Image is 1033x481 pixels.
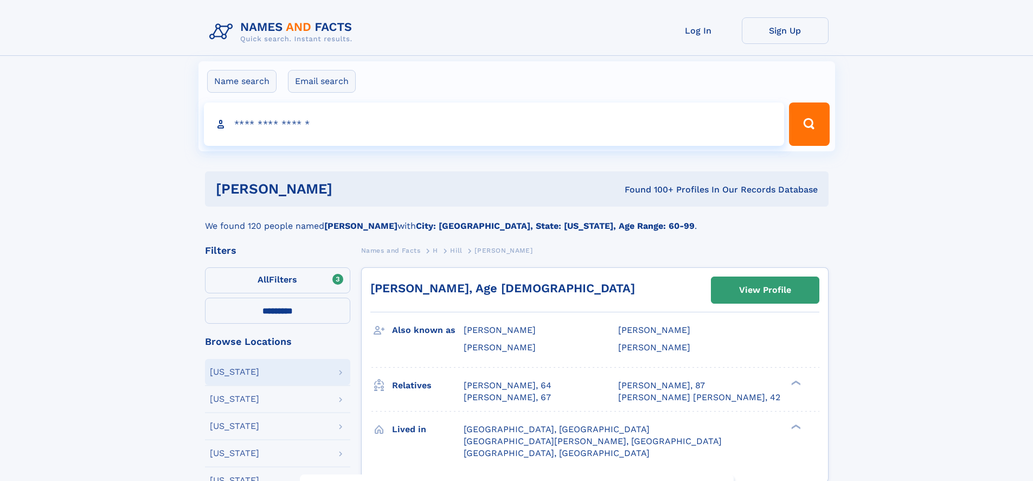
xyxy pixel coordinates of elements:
div: ❯ [788,423,801,430]
a: [PERSON_NAME], 67 [464,392,551,403]
div: Found 100+ Profiles In Our Records Database [478,184,818,196]
label: Email search [288,70,356,93]
a: Log In [655,17,742,44]
button: Search Button [789,102,829,146]
span: [PERSON_NAME] [474,247,532,254]
a: Names and Facts [361,243,421,257]
h3: Relatives [392,376,464,395]
h1: [PERSON_NAME] [216,182,479,196]
img: Logo Names and Facts [205,17,361,47]
span: Hill [450,247,462,254]
span: [GEOGRAPHIC_DATA], [GEOGRAPHIC_DATA] [464,448,650,458]
div: [US_STATE] [210,422,259,431]
b: City: [GEOGRAPHIC_DATA], State: [US_STATE], Age Range: 60-99 [416,221,695,231]
span: [GEOGRAPHIC_DATA], [GEOGRAPHIC_DATA] [464,424,650,434]
b: [PERSON_NAME] [324,221,397,231]
a: [PERSON_NAME], 87 [618,380,705,392]
span: [PERSON_NAME] [464,325,536,335]
div: View Profile [739,278,791,303]
h3: Also known as [392,321,464,339]
input: search input [204,102,785,146]
a: [PERSON_NAME] [PERSON_NAME], 42 [618,392,780,403]
div: [US_STATE] [210,368,259,376]
span: [GEOGRAPHIC_DATA][PERSON_NAME], [GEOGRAPHIC_DATA] [464,436,722,446]
label: Filters [205,267,350,293]
span: All [258,274,269,285]
span: [PERSON_NAME] [464,342,536,352]
span: [PERSON_NAME] [618,325,690,335]
span: H [433,247,438,254]
div: [US_STATE] [210,395,259,403]
div: We found 120 people named with . [205,207,829,233]
span: [PERSON_NAME] [618,342,690,352]
div: [US_STATE] [210,449,259,458]
a: H [433,243,438,257]
label: Name search [207,70,277,93]
div: Browse Locations [205,337,350,347]
a: Hill [450,243,462,257]
div: ❯ [788,379,801,386]
a: [PERSON_NAME], 64 [464,380,551,392]
div: Filters [205,246,350,255]
a: View Profile [711,277,819,303]
a: [PERSON_NAME], Age [DEMOGRAPHIC_DATA] [370,281,635,295]
a: Sign Up [742,17,829,44]
h3: Lived in [392,420,464,439]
